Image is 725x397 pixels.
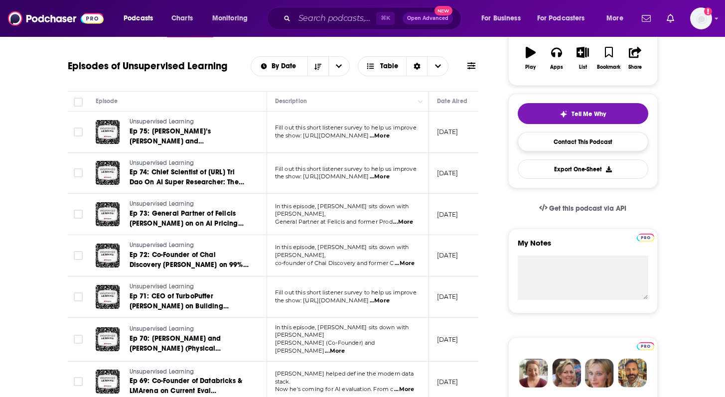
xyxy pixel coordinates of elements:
button: tell me why sparkleTell Me Why [518,103,648,124]
button: Choose View [358,56,449,76]
a: Show notifications dropdown [663,10,678,27]
a: Charts [165,10,199,26]
span: ...More [393,218,413,226]
span: Unsupervised Learning [130,325,194,332]
div: Search podcasts, credits, & more... [277,7,471,30]
img: Barbara Profile [552,359,581,388]
button: Share [622,40,648,76]
span: Open Advanced [407,16,448,21]
button: open menu [251,63,307,70]
div: Bookmark [597,64,620,70]
span: Unsupervised Learning [130,159,194,166]
span: Now he’s coming for AI evaluation. From c [275,386,394,393]
a: Ep 72: Co-Founder of Chai Discovery [PERSON_NAME] on 99% Faster Drug Discovery, BioTech’s AlphaGo... [130,250,249,270]
a: Unsupervised Learning [130,368,249,377]
div: Play [525,64,536,70]
span: Tell Me Why [572,110,606,118]
label: My Notes [518,238,648,256]
span: [PERSON_NAME] helped define the modern data stack. [275,370,414,385]
h2: Choose List sort [251,56,350,76]
span: Toggle select row [74,251,83,260]
span: Toggle select row [74,210,83,219]
span: For Podcasters [537,11,585,25]
p: [DATE] [437,335,458,344]
span: More [606,11,623,25]
div: Share [628,64,642,70]
svg: Add a profile image [704,7,712,15]
button: open menu [205,10,261,26]
div: List [579,64,587,70]
button: Play [518,40,544,76]
span: Toggle select row [74,128,83,136]
a: Show notifications dropdown [638,10,655,27]
button: open menu [117,10,166,26]
span: Fill out this short listener survey to help us improve [275,124,417,131]
a: Contact This Podcast [518,132,648,151]
span: Ep 70: [PERSON_NAME] and [PERSON_NAME] (Physical Intelligence) Unpack the Most Recent Breakthroug... [130,334,233,383]
button: Export One-Sheet [518,159,648,179]
span: Ep 72: Co-Founder of Chai Discovery [PERSON_NAME] on 99% Faster Drug Discovery, BioTech’s AlphaGo... [130,251,249,299]
span: Ep 73: General Partner of Felicis [PERSON_NAME] on on AI Pricing Tactics, Reaction to GPT-5 & Why... [130,209,244,248]
div: Sort Direction [406,57,427,76]
span: ⌘ K [376,12,395,25]
span: Logged in as biancagorospe [690,7,712,29]
a: Get this podcast via API [531,196,635,221]
button: Column Actions [415,96,427,108]
span: ...More [395,260,415,267]
img: User Profile [690,7,712,29]
a: Unsupervised Learning [130,118,249,127]
button: open menu [531,10,599,26]
span: ...More [370,173,390,181]
div: Date Aired [437,95,467,107]
span: Fill out this short listener survey to help us improve [275,289,417,296]
img: Podchaser Pro [637,342,654,350]
span: General Partner at Felicis and former Prod [275,218,393,225]
a: Unsupervised Learning [130,200,249,209]
span: In this episode, [PERSON_NAME] sits down with [PERSON_NAME], [275,203,409,218]
span: Unsupervised Learning [130,283,194,290]
span: Podcasts [124,11,153,25]
button: Show profile menu [690,7,712,29]
a: Unsupervised Learning [130,325,249,334]
a: Ep 74: Chief Scientist of [URL] Tri Dao On AI Super Researcher: The End of Nvidia's Dominance, Wh... [130,167,249,187]
span: Unsupervised Learning [130,200,194,207]
span: Ep 74: Chief Scientist of [URL] Tri Dao On AI Super Researcher: The End of Nvidia's Dominance, Wh... [130,168,246,216]
p: [DATE] [437,292,458,301]
button: List [570,40,595,76]
span: the show: [URL][DOMAIN_NAME] [275,132,369,139]
span: Ep 71: CEO of TurboPuffer [PERSON_NAME] on Building Smarter Retrieval, AI App Must-Have Features ... [130,292,249,340]
span: the show: [URL][DOMAIN_NAME] [275,297,369,304]
span: Unsupervised Learning [130,242,194,249]
img: Sydney Profile [519,359,548,388]
button: Open AdvancedNew [403,12,453,24]
input: Search podcasts, credits, & more... [294,10,376,26]
a: Ep 71: CEO of TurboPuffer [PERSON_NAME] on Building Smarter Retrieval, AI App Must-Have Features ... [130,291,249,311]
h1: Episodes of Unsupervised Learning [68,60,227,72]
span: the show: [URL][DOMAIN_NAME] [275,173,369,180]
span: In this episode, [PERSON_NAME] sits down with [PERSON_NAME], [275,244,409,259]
span: Charts [171,11,193,25]
div: Episode [96,95,118,107]
span: Fill out this short listener survey to help us improve [275,165,417,172]
img: tell me why sparkle [560,110,568,118]
div: Apps [550,64,563,70]
img: Podchaser Pro [637,234,654,242]
span: Ep 75: [PERSON_NAME]’s [PERSON_NAME] and [PERSON_NAME] - Behind the Breakthrough as Gemini Tops t... [130,127,238,175]
span: Table [380,63,398,70]
span: For Business [481,11,521,25]
a: Ep 73: General Partner of Felicis [PERSON_NAME] on on AI Pricing Tactics, Reaction to GPT-5 & Why... [130,209,249,229]
p: [DATE] [437,128,458,136]
div: Description [275,95,307,107]
img: Podchaser - Follow, Share and Rate Podcasts [8,9,104,28]
span: Unsupervised Learning [130,368,194,375]
span: ...More [370,297,390,305]
a: Pro website [637,341,654,350]
span: Toggle select row [74,377,83,386]
span: co-founder of Chai Discovery and former C [275,260,394,266]
span: Toggle select row [74,335,83,344]
img: Jon Profile [618,359,647,388]
p: [DATE] [437,210,458,219]
button: Apps [544,40,570,76]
